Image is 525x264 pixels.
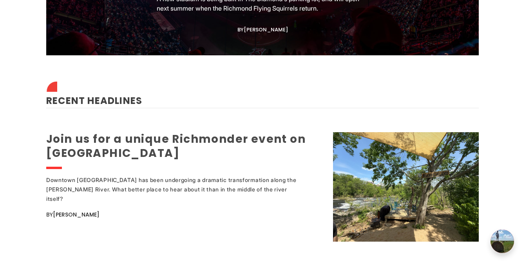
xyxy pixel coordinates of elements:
a: [PERSON_NAME] [53,211,100,218]
img: Join us for a unique Richmonder event on Sharp's Island [333,132,479,242]
a: Join us for a unique Richmonder event on [GEOGRAPHIC_DATA] [46,131,306,161]
h2: Recent Headlines [46,84,479,108]
div: By [46,210,323,219]
iframe: portal-trigger [484,226,525,264]
a: [PERSON_NAME] [244,26,288,33]
div: By [237,27,288,33]
div: Downtown [GEOGRAPHIC_DATA] has been undergoing a dramatic transformation along the [PERSON_NAME] ... [46,175,301,204]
